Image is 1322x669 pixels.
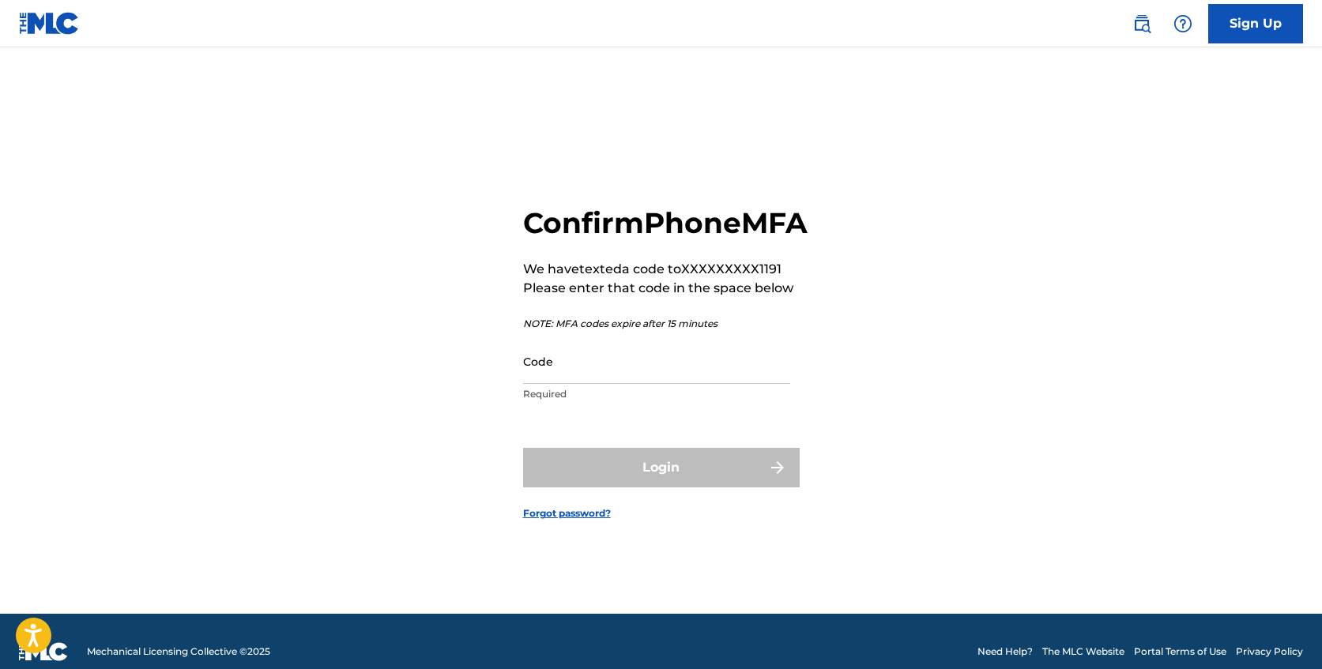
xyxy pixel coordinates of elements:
h2: Confirm Phone MFA [523,205,808,241]
p: Required [523,387,790,401]
a: Portal Terms of Use [1134,645,1226,659]
img: search [1132,14,1151,33]
a: Sign Up [1208,4,1303,43]
p: We have texted a code to XXXXXXXXX1191 [523,260,808,279]
p: Please enter that code in the space below [523,279,808,298]
iframe: Chat Widget [1243,593,1322,669]
img: help [1173,14,1192,33]
a: Need Help? [977,645,1033,659]
a: Privacy Policy [1236,645,1303,659]
span: Mechanical Licensing Collective © 2025 [87,645,270,659]
img: MLC Logo [19,12,80,35]
a: Forgot password? [523,506,611,521]
a: Public Search [1126,8,1158,39]
img: logo [19,642,68,661]
div: Help [1167,8,1199,39]
a: The MLC Website [1042,645,1124,659]
p: NOTE: MFA codes expire after 15 minutes [523,317,808,331]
